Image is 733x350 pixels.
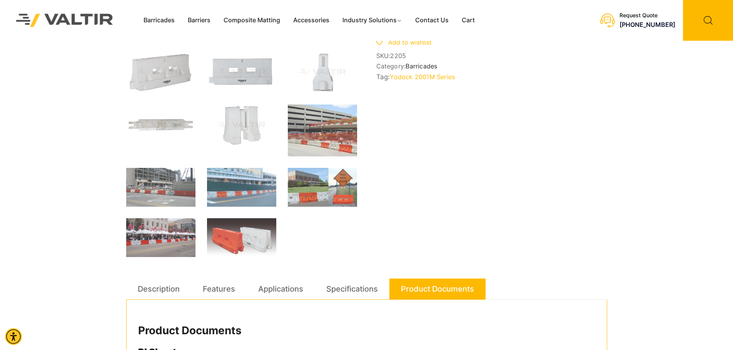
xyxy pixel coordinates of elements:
a: Barricades [137,15,181,26]
a: Features [203,279,235,299]
span: Tag: [376,73,607,81]
h2: Product Documents [138,324,595,337]
img: A long, white plastic component with two openings at each end, possibly a part for machinery or e... [126,105,195,146]
a: Yodock 2001M Series [390,73,455,81]
a: Cart [455,15,481,26]
img: A street market scene with white tents, colorful flags, and vendors displaying goods, separated b... [126,218,195,257]
span: Add to wishlist [388,38,432,46]
a: call (888) 496-3625 [619,21,675,28]
span: 2205 [390,52,406,60]
a: Add to wishlist [376,38,432,46]
a: Composite Matting [217,15,287,26]
img: Convention Center Construction Project [288,105,357,156]
img: A white plastic device with two rectangular openings and a logo, likely a component or accessory ... [207,51,276,93]
img: A construction site with a green fence and orange and white barriers along the street, next to a ... [207,168,276,207]
span: SKU: [376,52,607,60]
img: A white plastic component with a vertical design, featuring a slot at the top and a cylindrical p... [288,51,357,93]
a: Barricades [406,62,437,70]
img: A white plastic dock component with openings, labeled "YODOCK," designed for modular assembly or ... [126,51,195,93]
img: Construction site with a partially built structure, surrounded by orange and white barriers, and ... [126,168,195,207]
a: Barriers [181,15,217,26]
a: Applications [258,279,303,299]
img: A white plastic component with a central hinge, designed for structural support or assembly. [207,105,276,146]
a: Product Documents [401,279,474,299]
div: Request Quote [619,12,675,19]
div: Accessibility Menu [5,328,22,345]
a: Accessories [287,15,336,26]
img: Two traffic barriers are displayed: one orange and one white, both featuring a design with cutout... [207,218,276,259]
a: Specifications [326,279,378,299]
a: Description [138,279,180,299]
img: Image shows a building with a lawn and orange barricades in front, alongside a road sign warning ... [288,168,357,207]
a: Contact Us [409,15,455,26]
img: Valtir Rentals [6,3,124,37]
span: Category: [376,63,607,70]
a: Industry Solutions [336,15,409,26]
